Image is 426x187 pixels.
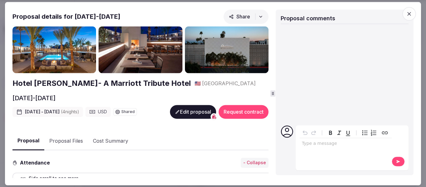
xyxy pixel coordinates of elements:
span: Share [229,13,250,20]
h2: [DATE]-[DATE] [12,94,56,103]
div: toggle group [361,128,378,137]
button: Share [224,9,269,24]
button: Proposal [12,132,44,150]
button: Bold [326,128,335,137]
button: Underline [344,128,352,137]
span: Shared [121,110,135,114]
img: Gallery photo 1 [12,26,96,73]
button: - Collapse [241,158,269,168]
button: 🇺🇸 [195,80,201,87]
span: ( 4 night s ) [61,109,79,115]
img: Gallery photo 2 [99,26,182,73]
button: Create link [380,128,389,137]
span: [GEOGRAPHIC_DATA] [202,80,256,87]
div: editable markdown [299,138,392,150]
button: Italic [335,128,344,137]
button: Numbered list [369,128,378,137]
h3: Attendance [17,159,55,166]
button: Cost Summary [88,132,133,150]
div: USD [85,107,111,117]
span: [DATE] - [DATE] [25,109,79,115]
button: Edit proposal [170,105,216,119]
button: Bulleted list [361,128,369,137]
h2: Proposal details for [DATE]-[DATE] [12,12,120,21]
span: Proposal comments [281,15,335,22]
button: Proposal Files [44,132,88,150]
a: Hotel [PERSON_NAME]- A Marriott Tribute Hotel [12,78,191,89]
span: Side scroll to see more [29,175,79,181]
button: Request contract [219,105,269,119]
img: Gallery photo 3 [185,26,269,73]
